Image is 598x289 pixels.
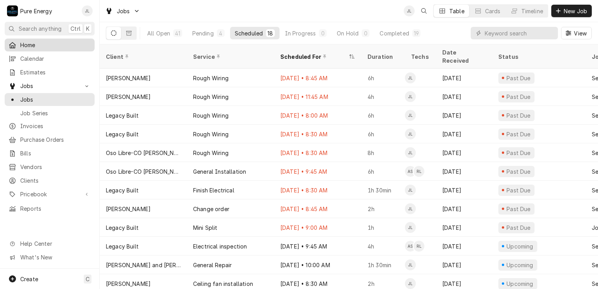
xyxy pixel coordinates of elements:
div: [DATE] • 11:45 AM [274,87,361,106]
span: Help Center [20,240,90,248]
div: Mini Split [193,224,218,232]
div: Finish Electrical [193,186,234,194]
div: Past Due [506,167,532,176]
button: New Job [551,5,592,17]
div: [DATE] • 9:45 AM [274,237,361,256]
div: AS [405,241,416,252]
div: Rodolfo Hernandez Lorenzo's Avatar [413,166,424,177]
span: Bills [20,149,91,157]
div: Legacy Built [106,111,139,120]
div: James Linnenkamp's Avatar [405,259,416,270]
div: RL [413,166,424,177]
div: JL [405,278,416,289]
div: Status [498,53,578,61]
div: Oso Libre-CO [PERSON_NAME] [106,167,181,176]
div: [PERSON_NAME] and [PERSON_NAME] [106,261,181,269]
div: 6h [361,162,405,181]
div: [DATE] [436,181,492,199]
a: Bills [5,147,95,160]
div: [DATE] • 9:45 AM [274,162,361,181]
div: Ceiling fan installation [193,280,253,288]
span: Vendors [20,163,91,171]
span: Purchase Orders [20,136,91,144]
div: [DATE] [436,162,492,181]
div: [PERSON_NAME] [106,205,151,213]
div: 6h [361,106,405,125]
div: [DATE] [436,125,492,143]
span: Ctrl [70,25,81,33]
div: All Open [147,29,170,37]
div: [PERSON_NAME] [106,280,151,288]
a: Calendar [5,52,95,65]
div: Electrical inspection [193,242,247,250]
div: [PERSON_NAME] [106,93,151,101]
div: James Linnenkamp's Avatar [405,72,416,83]
div: Past Due [506,186,532,194]
div: Rough Wiring [193,93,229,101]
div: 18 [267,29,273,37]
div: JL [404,5,415,16]
a: Go to What's New [5,251,95,264]
a: Go to Help Center [5,237,95,250]
div: RL [413,241,424,252]
div: James Linnenkamp's Avatar [405,203,416,214]
div: [DATE] • 8:45 AM [274,199,361,218]
div: Scheduled For [280,53,347,61]
div: JL [405,129,416,139]
div: Upcoming [506,261,535,269]
a: Job Series [5,107,95,120]
div: Albert Hernandez Soto's Avatar [405,166,416,177]
span: New Job [562,7,589,15]
span: Jobs [20,95,91,104]
div: Upcoming [506,280,535,288]
button: Search anythingCtrlK [5,22,95,35]
div: General Repair [193,261,232,269]
div: [DATE] • 8:45 AM [274,69,361,87]
div: 4h [361,237,405,256]
div: JL [405,147,416,158]
div: 4 [218,29,223,37]
div: 2h [361,199,405,218]
div: [DATE] • 8:30 AM [274,181,361,199]
div: Techs [411,53,430,61]
div: Past Due [506,74,532,82]
div: Pure Energy [20,7,52,15]
input: Keyword search [485,27,554,39]
div: Past Due [506,149,532,157]
div: 41 [175,29,180,37]
div: Rough Wiring [193,74,229,82]
div: Rodolfo Hernandez Lorenzo's Avatar [413,241,424,252]
div: James Linnenkamp's Avatar [405,278,416,289]
div: 4h [361,87,405,106]
div: JL [405,259,416,270]
a: Go to Jobs [5,79,95,92]
div: General Installation [193,167,246,176]
div: Past Due [506,130,532,138]
div: [DATE] [436,69,492,87]
div: [DATE] [436,218,492,237]
div: James Linnenkamp's Avatar [405,110,416,121]
div: 0 [320,29,325,37]
div: Past Due [506,205,532,213]
div: Table [449,7,464,15]
button: Open search [418,5,430,17]
span: Clients [20,176,91,185]
div: 1h [361,218,405,237]
div: JL [405,222,416,233]
div: Legacy Built [106,224,139,232]
div: [DATE] • 10:00 AM [274,256,361,274]
div: Legacy Built [106,242,139,250]
a: Invoices [5,120,95,132]
div: JL [405,110,416,121]
div: 6h [361,125,405,143]
a: Clients [5,174,95,187]
a: Go to Pricebook [5,188,95,201]
div: JL [82,5,93,16]
span: Home [20,41,91,49]
div: Rough Wiring [193,149,229,157]
div: 8h [361,143,405,162]
div: Completed [380,29,409,37]
span: Pricebook [20,190,79,198]
span: K [86,25,90,33]
div: [DATE] [436,256,492,274]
